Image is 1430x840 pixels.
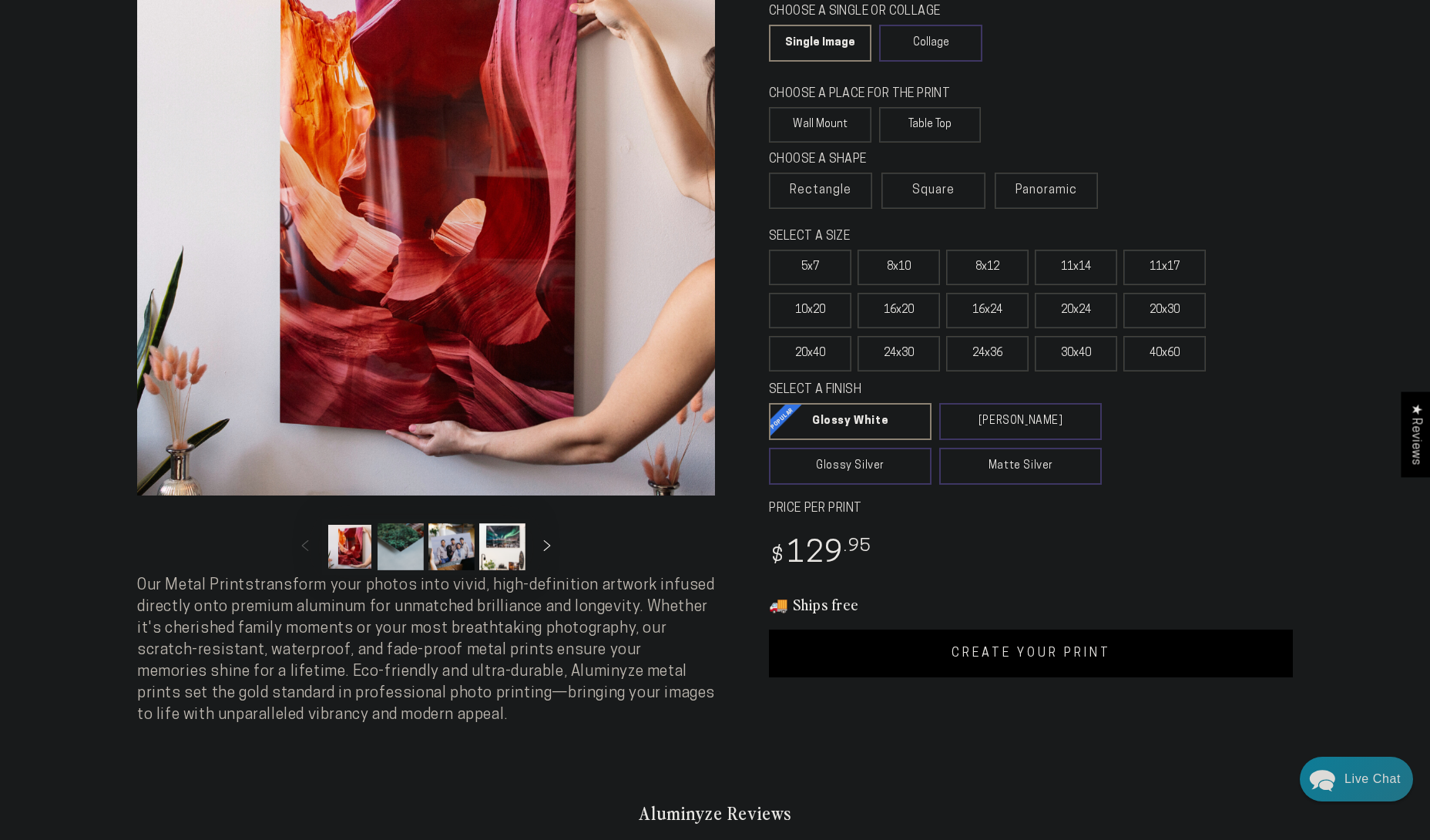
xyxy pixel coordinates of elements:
[946,293,1029,328] label: 16x24
[769,336,851,371] label: 20x40
[428,523,475,570] button: Load image 3 in gallery view
[769,448,932,485] a: Glossy Silver
[530,529,564,563] button: Slide right
[771,546,784,567] span: $
[858,336,940,371] label: 24x30
[769,86,967,103] legend: CHOOSE A PLACE FOR THE PRINT
[769,539,871,570] bdi: 129
[1015,184,1077,197] span: Panoramic
[1123,293,1206,328] label: 20x30
[1401,391,1430,477] div: Click to open Judge.me floating reviews tab
[879,25,982,62] a: Collage
[844,538,871,556] sup: .95
[769,3,968,21] legend: CHOOSE A SINGLE OR COLLAGE
[378,523,424,570] button: Load image 2 in gallery view
[946,250,1029,285] label: 8x12
[1123,336,1206,371] label: 40x60
[769,381,1065,399] legend: SELECT A FINISH
[1035,293,1117,328] label: 20x24
[769,403,932,440] a: Glossy White
[769,228,1077,246] legend: SELECT A SIZE
[769,594,1293,614] h3: 🚚 Ships free
[288,529,322,563] button: Slide left
[769,630,1293,677] a: CREATE YOUR PRINT
[879,107,982,143] label: Table Top
[769,293,851,328] label: 10x20
[265,800,1165,826] h2: Aluminyze Reviews
[1123,250,1206,285] label: 11x17
[858,250,940,285] label: 8x10
[939,403,1102,440] a: [PERSON_NAME]
[1300,757,1413,801] div: Chat widget toggle
[769,151,969,169] legend: CHOOSE A SHAPE
[479,523,525,570] button: Load image 4 in gallery view
[858,293,940,328] label: 16x20
[327,523,373,570] button: Load image 1 in gallery view
[939,448,1102,485] a: Matte Silver
[912,181,955,200] span: Square
[790,181,851,200] span: Rectangle
[137,578,715,723] span: Our Metal Prints transform your photos into vivid, high-definition artwork infused directly onto ...
[1344,757,1401,801] div: Contact Us Directly
[769,250,851,285] label: 5x7
[1035,336,1117,371] label: 30x40
[769,25,871,62] a: Single Image
[1035,250,1117,285] label: 11x14
[946,336,1029,371] label: 24x36
[769,500,1293,518] label: PRICE PER PRINT
[769,107,871,143] label: Wall Mount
